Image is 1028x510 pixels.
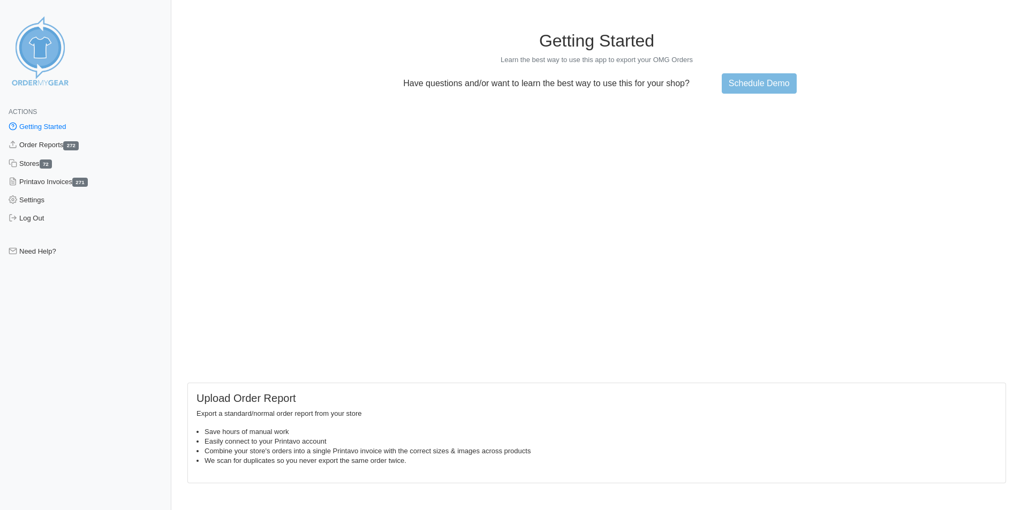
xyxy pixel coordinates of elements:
[397,79,696,88] p: Have questions and/or want to learn the best way to use this for your shop?
[722,73,797,94] a: Schedule Demo
[205,427,997,437] li: Save hours of manual work
[205,446,997,456] li: Combine your store's orders into a single Printavo invoice with the correct sizes & images across...
[63,141,79,150] span: 272
[72,178,88,187] span: 271
[187,31,1006,51] h1: Getting Started
[187,55,1006,65] p: Learn the best way to use this app to export your OMG Orders
[205,456,997,466] li: We scan for duplicates so you never export the same order twice.
[196,409,997,418] p: Export a standard/normal order report from your store
[9,108,37,116] span: Actions
[40,159,52,169] span: 72
[205,437,997,446] li: Easily connect to your Printavo account
[196,392,997,405] h5: Upload Order Report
